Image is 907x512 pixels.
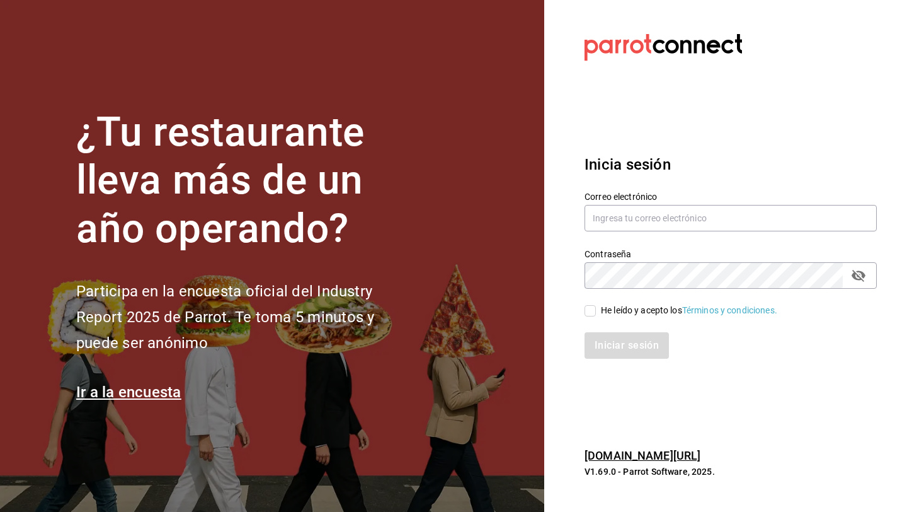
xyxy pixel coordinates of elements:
[585,449,700,462] a: [DOMAIN_NAME][URL]
[76,279,416,356] h2: Participa en la encuesta oficial del Industry Report 2025 de Parrot. Te toma 5 minutos y puede se...
[585,192,877,201] label: Correo electrónico
[682,305,777,315] a: Términos y condiciones.
[76,383,181,401] a: Ir a la encuesta
[76,108,416,253] h1: ¿Tu restaurante lleva más de un año operando?
[585,205,877,231] input: Ingresa tu correo electrónico
[601,304,777,317] div: He leído y acepto los
[585,249,877,258] label: Contraseña
[585,153,877,176] h3: Inicia sesión
[848,265,869,286] button: passwordField
[585,465,877,478] p: V1.69.0 - Parrot Software, 2025.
